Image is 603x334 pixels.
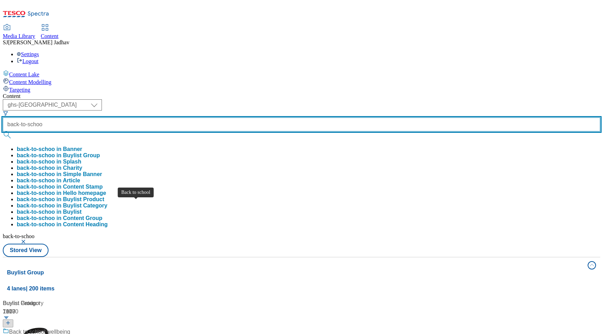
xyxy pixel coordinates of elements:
[17,203,107,209] button: back-to-schoo in Buylist Category
[17,58,38,64] a: Logout
[3,78,600,85] a: Content Modelling
[63,209,81,215] span: Buylist
[17,171,102,177] button: back-to-schoo in Simple Banner
[17,177,80,184] div: back-to-schoo in
[17,184,103,190] button: back-to-schoo in Content Stamp
[3,233,35,239] span: back-to-schoo
[63,203,107,208] span: Buylist Category
[41,33,59,39] span: Content
[17,159,81,165] button: back-to-schoo in Splash
[3,308,90,316] div: 1613
[3,25,35,39] a: Media Library
[3,299,90,308] div: Buylist Category
[63,177,80,183] span: Article
[17,146,82,152] button: back-to-schoo in Banner
[3,93,600,99] div: Content
[3,111,8,116] svg: Search Filters
[17,165,82,171] button: back-to-schoo in Charity
[17,196,104,203] div: back-to-schoo in
[7,268,583,277] h4: Buylist Group
[3,299,190,308] div: Buylist Product
[17,165,82,171] div: back-to-schoo in
[17,215,102,221] button: back-to-schoo in Content Group
[17,209,82,215] div: back-to-schoo in
[9,87,30,93] span: Targeting
[41,25,59,39] a: Content
[3,244,49,257] button: Stored View
[17,209,82,215] button: back-to-schoo in Buylist
[7,286,54,291] span: 4 lanes | 200 items
[17,177,80,184] button: back-to-schoo in Article
[17,196,104,203] button: back-to-schoo in Buylist Product
[3,308,190,316] div: 10000
[17,221,107,228] button: back-to-schoo in Content Heading
[17,51,39,57] a: Settings
[17,190,106,196] button: back-to-schoo in Hello homepage
[17,203,107,209] div: back-to-schoo in
[63,165,82,171] span: Charity
[3,70,600,78] a: Content Lake
[3,85,600,93] a: Targeting
[9,79,51,85] span: Content Modelling
[8,39,69,45] span: [PERSON_NAME] Jadhav
[3,33,35,39] span: Media Library
[9,71,39,77] span: Content Lake
[3,257,600,296] button: Buylist Group4 lanes| 200 items
[3,39,8,45] span: SJ
[63,196,104,202] span: Buylist Product
[17,152,100,159] button: back-to-schoo in Buylist Group
[3,117,600,131] input: Search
